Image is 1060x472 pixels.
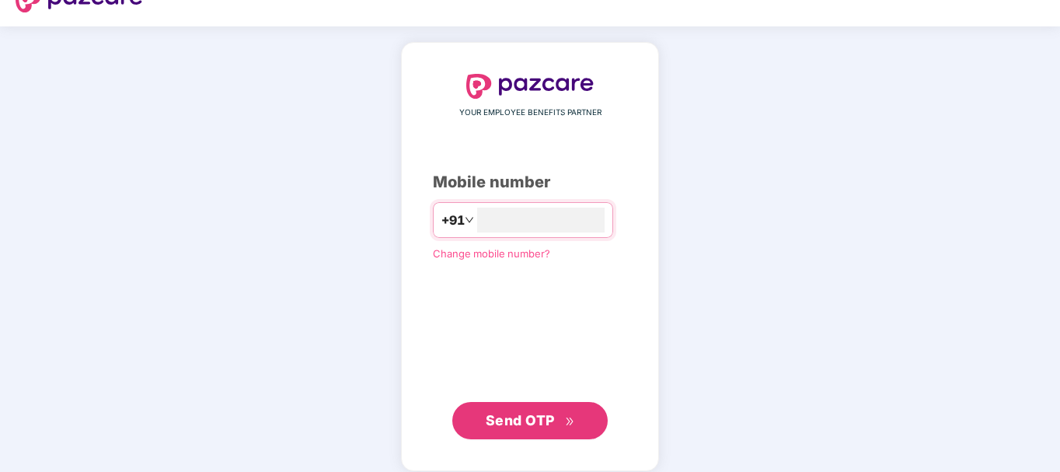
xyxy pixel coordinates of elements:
a: Change mobile number? [433,247,550,260]
div: Mobile number [433,170,627,194]
span: +91 [441,211,465,230]
span: Send OTP [486,412,555,428]
span: down [465,215,474,225]
img: logo [466,74,594,99]
button: Send OTPdouble-right [452,402,608,439]
span: YOUR EMPLOYEE BENEFITS PARTNER [459,107,601,119]
span: double-right [565,417,575,427]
